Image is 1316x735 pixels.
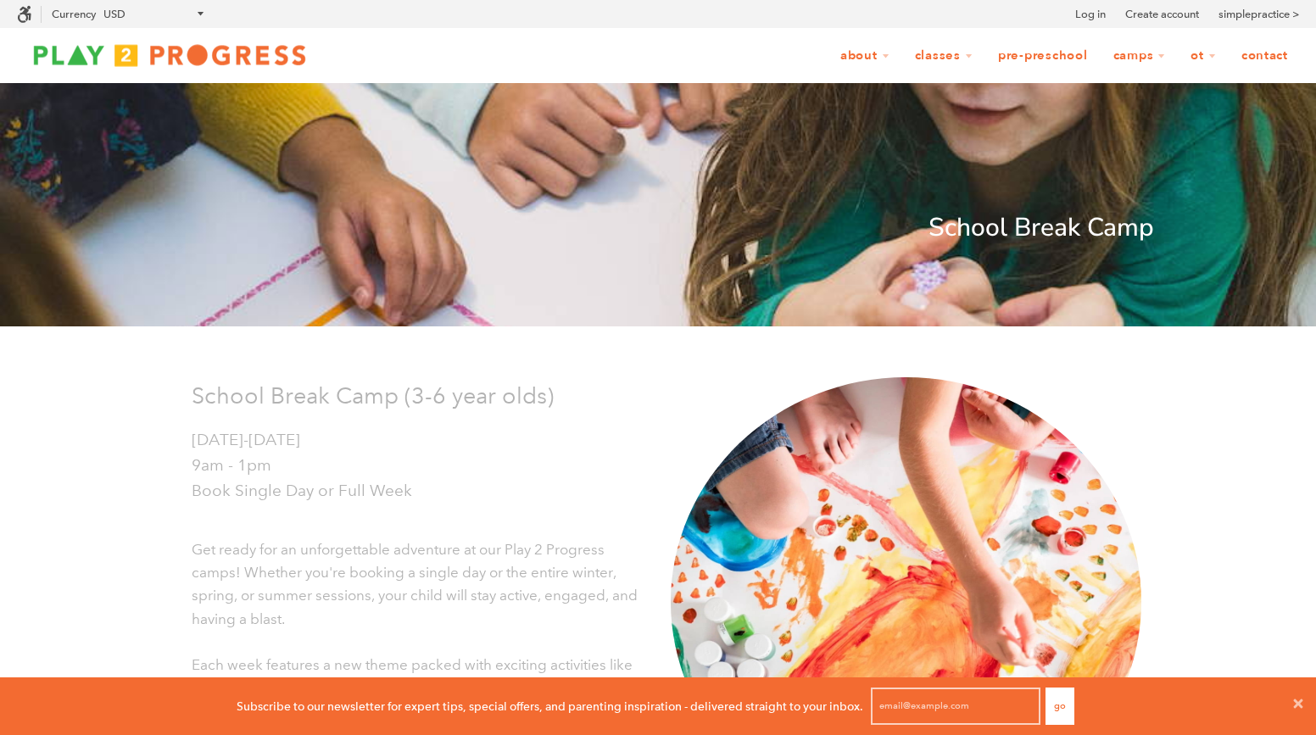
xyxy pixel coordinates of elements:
a: OT [1179,40,1227,72]
input: email@example.com [871,688,1040,725]
p: School Break Camp ( [192,377,645,414]
p: [DATE]-[DATE] [192,427,645,453]
p: School Break Camp [162,208,1154,248]
a: Create account [1125,6,1199,23]
a: Camps [1102,40,1177,72]
a: About [829,40,901,72]
p: 9am - 1pm [192,453,645,478]
p: Each week features a new theme packed with exciting activities like Gym Time, arts and crafts, Me... [192,654,645,723]
p: Get ready for an unforgettable adventure at our Play 2 Progress camps! Whether you're booking a s... [192,538,645,631]
a: Classes [904,40,984,72]
a: simplepractice > [1218,6,1299,23]
a: Contact [1230,40,1299,72]
p: Book Single Day or Full Week [192,478,645,504]
label: Currency [52,8,96,20]
span: 3-6 year olds) [411,381,554,409]
p: Subscribe to our newsletter for expert tips, special offers, and parenting inspiration - delivere... [237,697,863,716]
a: Log in [1075,6,1106,23]
a: Pre-Preschool [987,40,1099,72]
img: Play2Progress logo [17,38,322,72]
button: Go [1046,688,1074,725]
